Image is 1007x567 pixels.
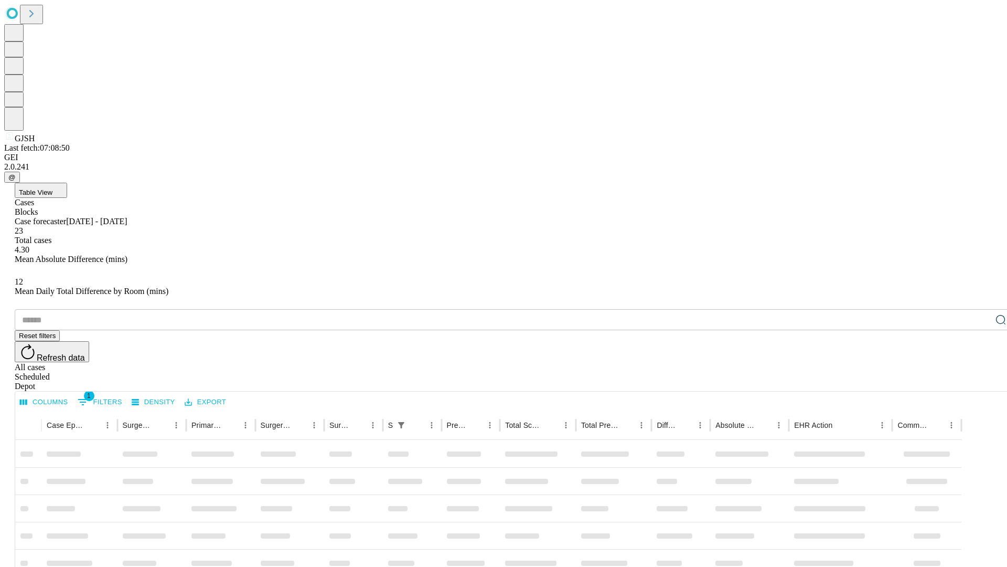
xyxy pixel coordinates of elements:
div: Primary Service [191,421,222,429]
span: 23 [15,226,23,235]
button: Sort [833,418,848,433]
button: Menu [424,418,439,433]
button: Export [182,394,229,411]
div: Total Scheduled Duration [505,421,543,429]
button: Menu [169,418,184,433]
button: Show filters [75,394,125,411]
button: Menu [944,418,959,433]
button: Menu [634,418,649,433]
button: Menu [875,418,890,433]
span: Mean Absolute Difference (mins) [15,255,127,264]
div: 2.0.241 [4,162,1003,172]
button: Sort [410,418,424,433]
button: Menu [559,418,573,433]
button: Menu [100,418,115,433]
button: Show filters [394,418,409,433]
button: Menu [238,418,253,433]
span: Refresh data [37,353,85,362]
button: Menu [772,418,786,433]
button: Sort [678,418,693,433]
button: Sort [351,418,366,433]
div: Predicted In Room Duration [447,421,467,429]
span: [DATE] - [DATE] [66,217,127,226]
button: Sort [929,418,944,433]
div: Surgery Date [329,421,350,429]
button: Sort [223,418,238,433]
button: Reset filters [15,330,60,341]
div: Total Predicted Duration [581,421,619,429]
span: @ [8,173,16,181]
button: Sort [292,418,307,433]
div: Surgeon Name [123,421,153,429]
div: Difference [657,421,677,429]
button: Menu [366,418,380,433]
button: Menu [307,418,322,433]
button: Select columns [17,394,71,411]
span: Reset filters [19,332,56,340]
div: 1 active filter [394,418,409,433]
div: Absolute Difference [715,421,756,429]
span: Case forecaster [15,217,66,226]
div: Case Epic Id [47,421,84,429]
span: Total cases [15,236,51,245]
span: 1 [84,391,94,401]
div: GEI [4,153,1003,162]
button: @ [4,172,20,183]
button: Table View [15,183,67,198]
button: Sort [85,418,100,433]
button: Density [129,394,178,411]
span: 12 [15,277,23,286]
button: Refresh data [15,341,89,362]
div: EHR Action [794,421,832,429]
button: Sort [544,418,559,433]
button: Sort [619,418,634,433]
span: 4.30 [15,245,29,254]
button: Menu [483,418,497,433]
div: Scheduled In Room Duration [388,421,393,429]
button: Sort [757,418,772,433]
button: Menu [693,418,708,433]
span: Mean Daily Total Difference by Room (mins) [15,287,168,296]
button: Sort [468,418,483,433]
span: Table View [19,188,52,196]
span: GJSH [15,134,35,143]
button: Sort [154,418,169,433]
span: Last fetch: 07:08:50 [4,143,70,152]
div: Surgery Name [261,421,291,429]
div: Comments [897,421,928,429]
